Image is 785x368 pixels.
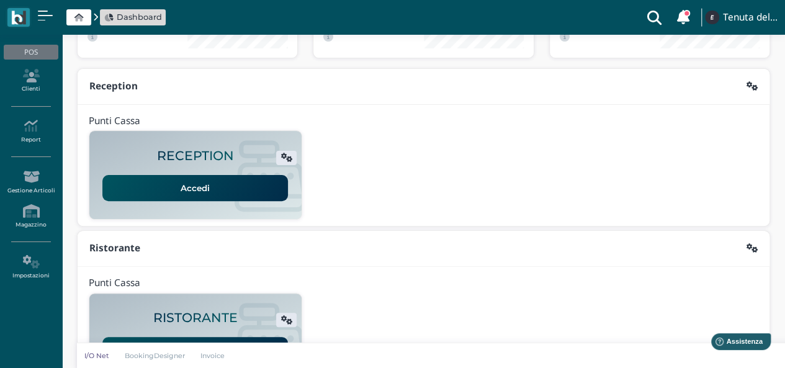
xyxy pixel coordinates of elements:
[117,351,193,361] a: BookingDesigner
[4,64,58,98] a: Clienti
[697,330,774,357] iframe: Help widget launcher
[37,10,82,19] span: Assistenza
[104,11,162,23] a: Dashboard
[153,311,238,325] h2: RISTORANTE
[117,11,162,23] span: Dashboard
[157,149,234,163] h2: RECEPTION
[703,2,778,32] a: ... Tenuta del Barco
[102,175,288,201] a: Accedi
[89,79,138,92] b: Reception
[89,278,140,289] h4: Punti Cassa
[11,11,25,25] img: logo
[4,114,58,148] a: Report
[89,116,140,127] h4: Punti Cassa
[84,351,109,361] p: I/O Net
[4,199,58,233] a: Magazzino
[102,337,288,363] a: Accedi
[89,241,140,254] b: Ristorante
[4,250,58,284] a: Impostazioni
[4,165,58,199] a: Gestione Articoli
[723,12,778,23] h4: Tenuta del Barco
[193,351,233,361] a: Invoice
[705,11,719,24] img: ...
[4,45,58,60] div: POS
